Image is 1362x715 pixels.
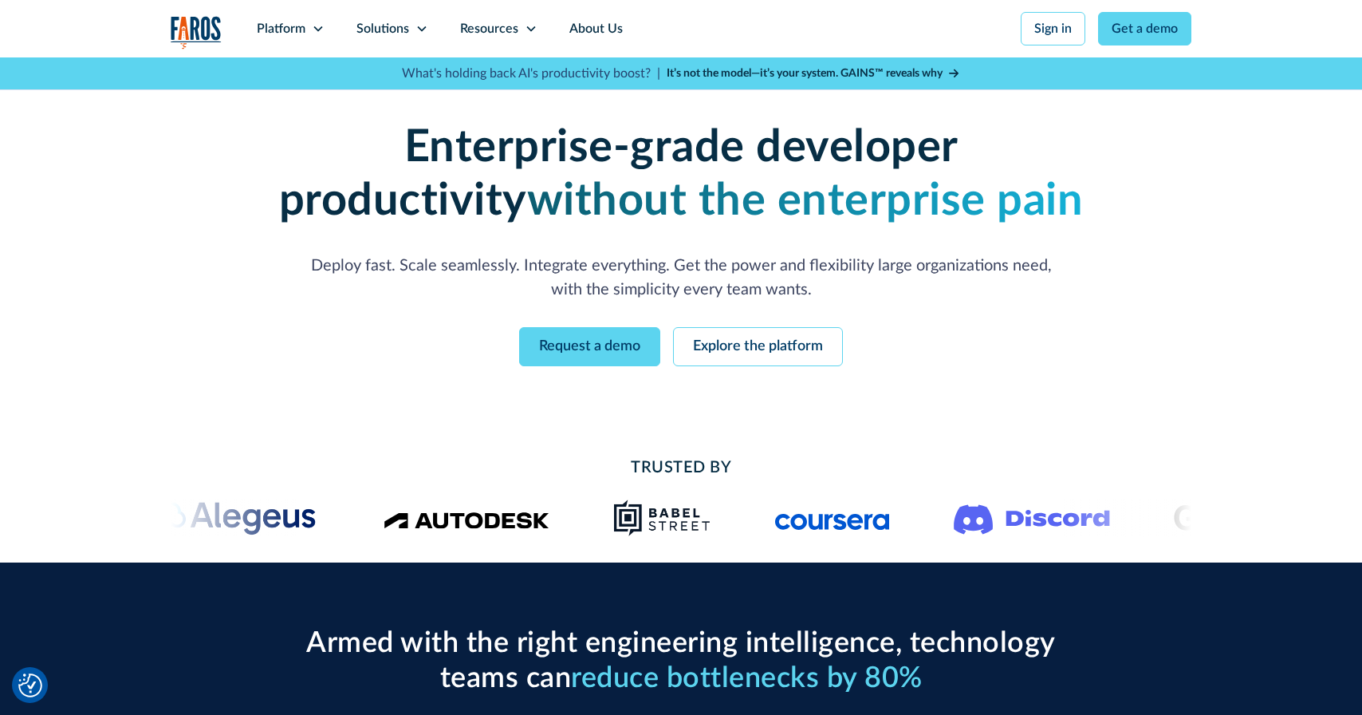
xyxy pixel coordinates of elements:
[18,674,42,697] button: Cookie Settings
[402,64,660,83] p: What's holding back AI's productivity boost? |
[571,664,923,693] span: reduce bottlenecks by 80%
[257,19,305,38] div: Platform
[18,674,42,697] img: Revisit consent button
[954,501,1110,535] img: Logo of the communication platform Discord.
[171,16,222,49] a: home
[155,499,320,537] img: Alegeus logo
[775,505,890,531] img: Logo of the online learning platform Coursera.
[171,16,222,49] img: Logo of the analytics and reporting company Faros.
[279,125,959,223] strong: Enterprise-grade developer productivity
[298,254,1064,302] p: Deploy fast. Scale seamlessly. Integrate everything. Get the power and flexibility large organiza...
[667,65,960,82] a: It’s not the model—it’s your system. GAINS™ reveals why
[298,626,1064,695] h2: Armed with the right engineering intelligence, technology teams can
[1098,12,1191,45] a: Get a demo
[460,19,518,38] div: Resources
[356,19,409,38] div: Solutions
[667,68,943,79] strong: It’s not the model—it’s your system. GAINS™ reveals why
[384,508,549,529] img: Logo of the design software company Autodesk.
[1021,12,1085,45] a: Sign in
[613,499,711,537] img: Babel Street logo png
[298,456,1064,480] h2: Trusted By
[519,327,660,366] a: Request a demo
[527,179,1084,223] strong: without the enterprise pain
[673,327,843,366] a: Explore the platform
